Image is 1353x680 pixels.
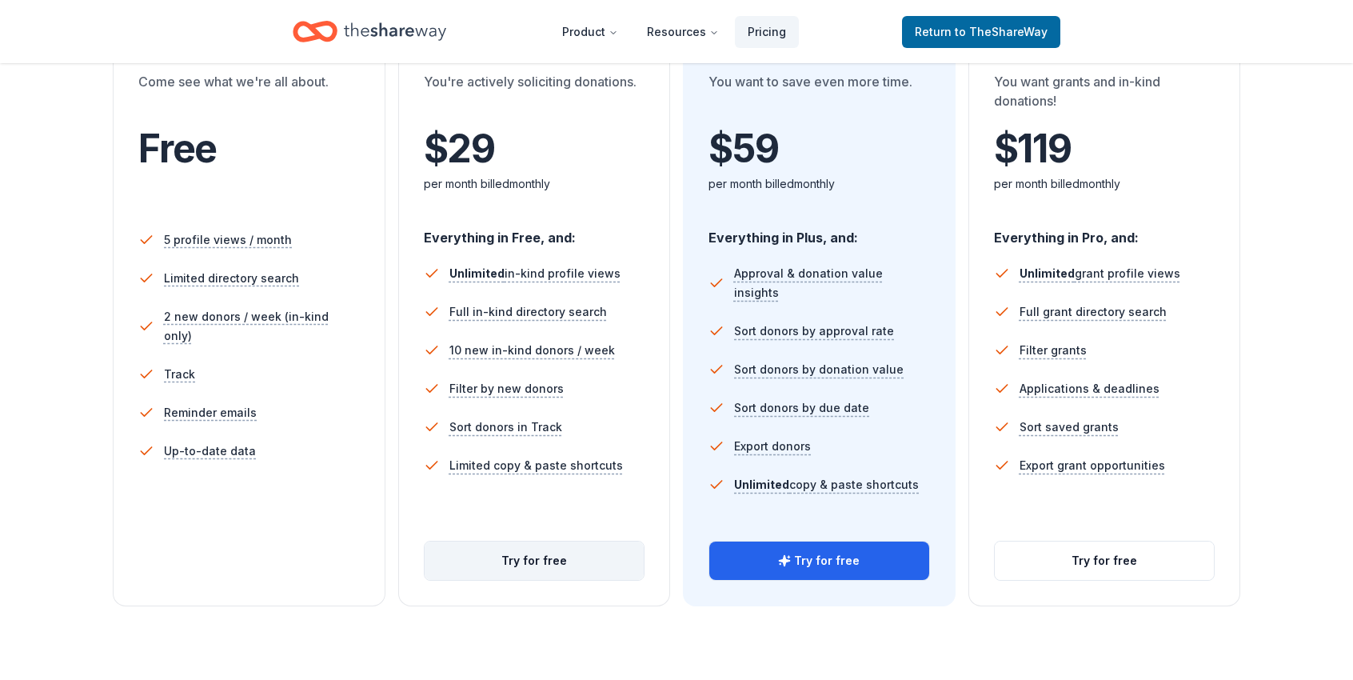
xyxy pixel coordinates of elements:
[915,22,1048,42] span: Return
[994,214,1215,248] div: Everything in Pro, and:
[1020,341,1087,360] span: Filter grants
[449,456,623,475] span: Limited copy & paste shortcuts
[164,230,292,250] span: 5 profile views / month
[734,478,919,491] span: copy & paste shortcuts
[734,322,894,341] span: Sort donors by approval rate
[1020,456,1165,475] span: Export grant opportunities
[424,126,495,171] span: $ 29
[449,302,607,322] span: Full in-kind directory search
[293,13,446,50] a: Home
[424,72,645,117] div: You're actively soliciting donations.
[994,174,1215,194] div: per month billed monthly
[994,126,1072,171] span: $ 119
[734,398,869,418] span: Sort donors by due date
[424,174,645,194] div: per month billed monthly
[734,478,789,491] span: Unlimited
[424,214,645,248] div: Everything in Free, and:
[449,266,505,280] span: Unlimited
[1020,302,1167,322] span: Full grant directory search
[164,403,257,422] span: Reminder emails
[138,125,217,172] span: Free
[164,307,360,346] span: 2 new donors / week (in-kind only)
[449,341,615,360] span: 10 new in-kind donors / week
[164,442,256,461] span: Up-to-date data
[709,542,929,580] button: Try for free
[549,13,799,50] nav: Main
[138,72,360,117] div: Come see what we're all about.
[164,269,299,288] span: Limited directory search
[1020,266,1075,280] span: Unlimited
[708,72,930,117] div: You want to save even more time.
[634,16,732,48] button: Resources
[995,542,1215,580] button: Try for free
[708,126,778,171] span: $ 59
[1020,266,1180,280] span: grant profile views
[449,379,564,398] span: Filter by new donors
[902,16,1060,48] a: Returnto TheShareWay
[708,214,930,248] div: Everything in Plus, and:
[735,16,799,48] a: Pricing
[449,266,621,280] span: in-kind profile views
[449,418,562,437] span: Sort donors in Track
[1020,379,1159,398] span: Applications & deadlines
[425,542,645,580] button: Try for free
[734,264,930,302] span: Approval & donation value insights
[708,174,930,194] div: per month billed monthly
[734,437,811,456] span: Export donors
[164,365,195,384] span: Track
[955,25,1048,38] span: to TheShareWay
[734,360,904,379] span: Sort donors by donation value
[994,72,1215,117] div: You want grants and in-kind donations!
[549,16,631,48] button: Product
[1020,418,1119,437] span: Sort saved grants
